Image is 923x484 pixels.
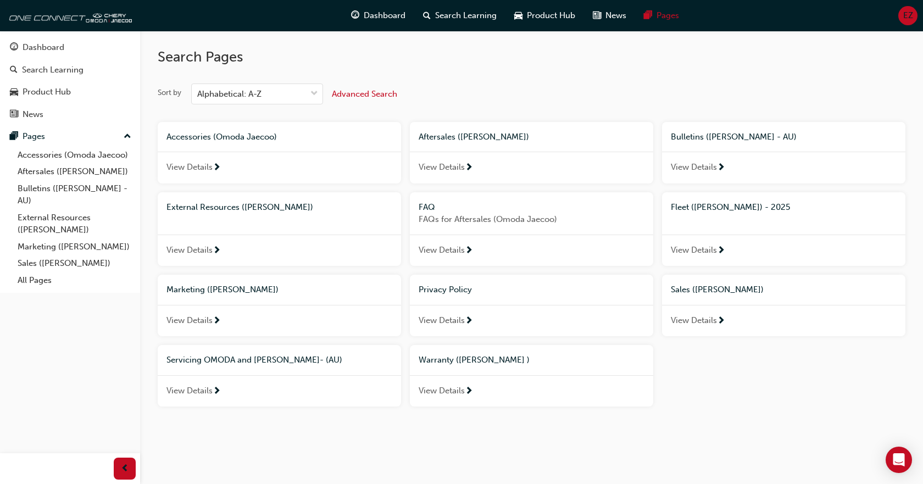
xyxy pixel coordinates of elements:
[13,272,136,289] a: All Pages
[124,130,131,144] span: up-icon
[419,213,644,226] span: FAQs for Aftersales (Omoda Jaecoo)
[5,4,132,26] img: oneconnect
[10,132,18,142] span: pages-icon
[13,147,136,164] a: Accessories (Omoda Jaecoo)
[4,126,136,147] button: Pages
[584,4,635,27] a: news-iconNews
[351,9,359,23] span: guage-icon
[22,64,84,76] div: Search Learning
[671,285,764,294] span: Sales ([PERSON_NAME])
[4,37,136,58] a: Dashboard
[342,4,414,27] a: guage-iconDashboard
[332,89,397,99] span: Advanced Search
[593,9,601,23] span: news-icon
[671,314,717,327] span: View Details
[4,60,136,80] a: Search Learning
[158,192,401,266] a: External Resources ([PERSON_NAME])View Details
[158,122,401,183] a: Accessories (Omoda Jaecoo)View Details
[423,9,431,23] span: search-icon
[364,9,405,22] span: Dashboard
[10,110,18,120] span: news-icon
[23,86,71,98] div: Product Hub
[166,314,213,327] span: View Details
[671,132,797,142] span: Bulletins ([PERSON_NAME] - AU)
[166,202,313,212] span: External Resources ([PERSON_NAME])
[419,244,465,257] span: View Details
[166,161,213,174] span: View Details
[662,122,905,183] a: Bulletins ([PERSON_NAME] - AU)View Details
[465,246,473,256] span: next-icon
[166,244,213,257] span: View Details
[898,6,918,25] button: EZ
[435,9,497,22] span: Search Learning
[332,84,397,104] button: Advanced Search
[419,355,530,365] span: Warranty ([PERSON_NAME] )
[10,65,18,75] span: search-icon
[23,41,64,54] div: Dashboard
[635,4,688,27] a: pages-iconPages
[213,316,221,326] span: next-icon
[4,35,136,126] button: DashboardSearch LearningProduct HubNews
[717,246,725,256] span: next-icon
[13,255,136,272] a: Sales ([PERSON_NAME])
[4,104,136,125] a: News
[903,9,913,22] span: EZ
[419,314,465,327] span: View Details
[197,88,262,101] div: Alphabetical: A-Z
[419,161,465,174] span: View Details
[166,285,279,294] span: Marketing ([PERSON_NAME])
[465,316,473,326] span: next-icon
[158,48,905,66] h2: Search Pages
[410,275,653,336] a: Privacy PolicyView Details
[166,385,213,397] span: View Details
[13,180,136,209] a: Bulletins ([PERSON_NAME] - AU)
[419,132,529,142] span: Aftersales ([PERSON_NAME])
[886,447,912,473] div: Open Intercom Messenger
[158,345,401,407] a: Servicing OMODA and [PERSON_NAME]- (AU)View Details
[166,355,342,365] span: Servicing OMODA and [PERSON_NAME]- (AU)
[213,387,221,397] span: next-icon
[158,275,401,336] a: Marketing ([PERSON_NAME])View Details
[13,163,136,180] a: Aftersales ([PERSON_NAME])
[414,4,505,27] a: search-iconSearch Learning
[717,163,725,173] span: next-icon
[213,246,221,256] span: next-icon
[465,387,473,397] span: next-icon
[166,132,277,142] span: Accessories (Omoda Jaecoo)
[505,4,584,27] a: car-iconProduct Hub
[10,43,18,53] span: guage-icon
[23,108,43,121] div: News
[121,462,129,476] span: prev-icon
[527,9,575,22] span: Product Hub
[419,385,465,397] span: View Details
[717,316,725,326] span: next-icon
[419,202,435,212] span: FAQ
[465,163,473,173] span: next-icon
[671,202,790,212] span: Fleet ([PERSON_NAME]) - 2025
[671,161,717,174] span: View Details
[410,345,653,407] a: Warranty ([PERSON_NAME] )View Details
[657,9,679,22] span: Pages
[419,285,472,294] span: Privacy Policy
[23,130,45,143] div: Pages
[10,87,18,97] span: car-icon
[662,192,905,266] a: Fleet ([PERSON_NAME]) - 2025View Details
[213,163,221,173] span: next-icon
[410,192,653,266] a: FAQFAQs for Aftersales (Omoda Jaecoo)View Details
[644,9,652,23] span: pages-icon
[13,209,136,238] a: External Resources ([PERSON_NAME])
[410,122,653,183] a: Aftersales ([PERSON_NAME])View Details
[605,9,626,22] span: News
[662,275,905,336] a: Sales ([PERSON_NAME])View Details
[4,82,136,102] a: Product Hub
[514,9,522,23] span: car-icon
[158,87,181,98] div: Sort by
[671,244,717,257] span: View Details
[13,238,136,255] a: Marketing ([PERSON_NAME])
[310,87,318,101] span: down-icon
